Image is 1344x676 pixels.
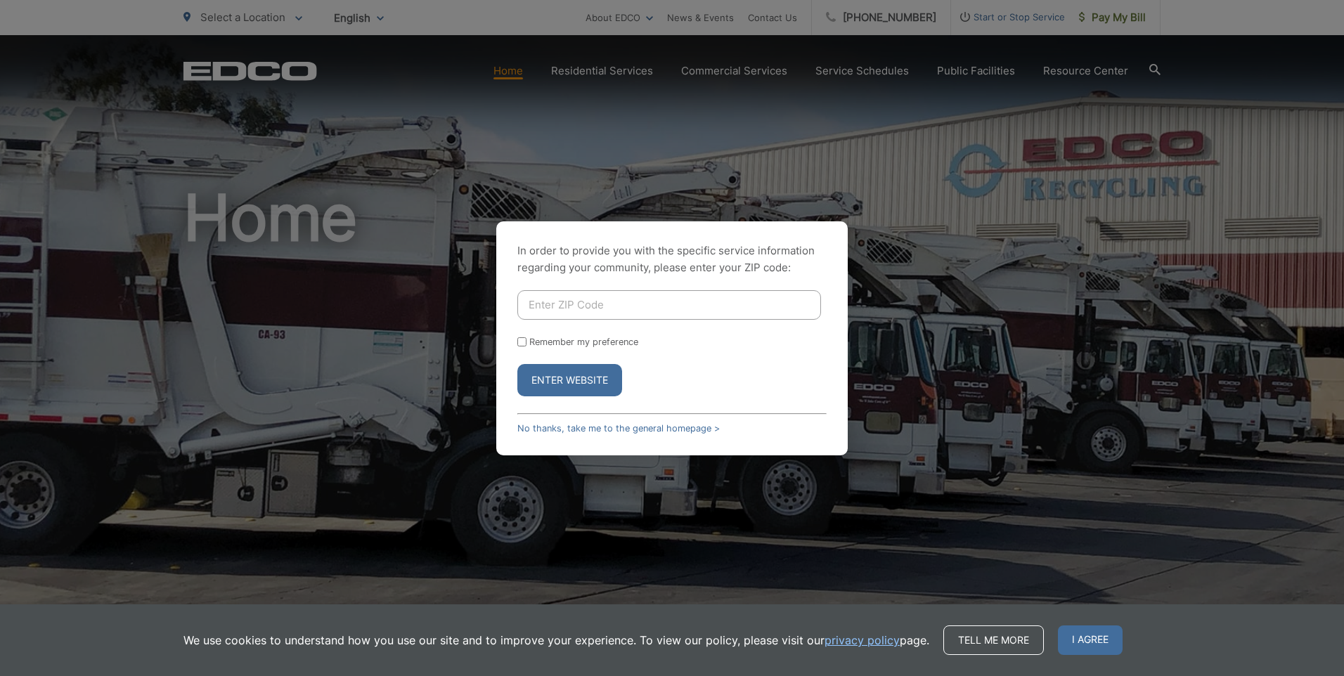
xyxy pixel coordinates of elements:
[943,625,1044,655] a: Tell me more
[517,364,622,396] button: Enter Website
[1058,625,1123,655] span: I agree
[529,337,638,347] label: Remember my preference
[517,242,827,276] p: In order to provide you with the specific service information regarding your community, please en...
[825,632,900,649] a: privacy policy
[517,423,720,434] a: No thanks, take me to the general homepage >
[183,632,929,649] p: We use cookies to understand how you use our site and to improve your experience. To view our pol...
[517,290,821,320] input: Enter ZIP Code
